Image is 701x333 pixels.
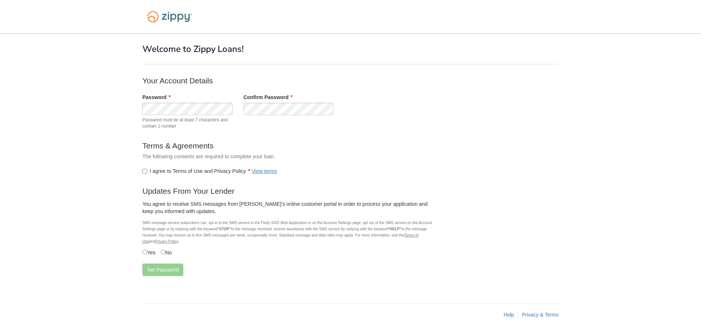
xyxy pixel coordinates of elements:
[161,250,165,254] input: No
[142,200,434,218] div: You agree to receive SMS messages from [PERSON_NAME]'s online customer portal in order to process...
[388,227,401,231] b: “HELP”
[142,153,434,160] p: The following consents are required to complete your loan.
[142,7,197,26] img: Logo
[217,227,231,231] b: “STOP”
[142,233,418,243] a: Terms of Use
[142,250,147,254] input: Yes
[252,168,277,174] a: View terms
[142,140,434,151] p: Terms & Agreements
[244,103,334,115] input: Verify Password
[142,169,147,174] input: I agree to Terms of Use and Privacy PolicyView terms
[142,248,156,256] label: Yes
[142,264,183,276] button: Set Password
[142,75,434,86] p: Your Account Details
[142,94,171,101] label: Password
[142,221,432,243] small: SMS message service subscribers can: opt in to the SMS service in the Floify 1003 Web Application...
[503,312,514,318] a: Help
[142,117,233,129] span: Password must be at least 7 characters and contain 1 number
[244,94,293,101] label: Confirm Password
[155,239,178,243] a: Privacy Policy
[522,312,559,318] a: Privacy & Terms
[142,186,434,196] p: Updates From Your Lender
[142,44,559,54] h1: Welcome to Zippy Loans!
[161,248,172,256] label: No
[142,167,277,175] label: I agree to Terms of Use and Privacy Policy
